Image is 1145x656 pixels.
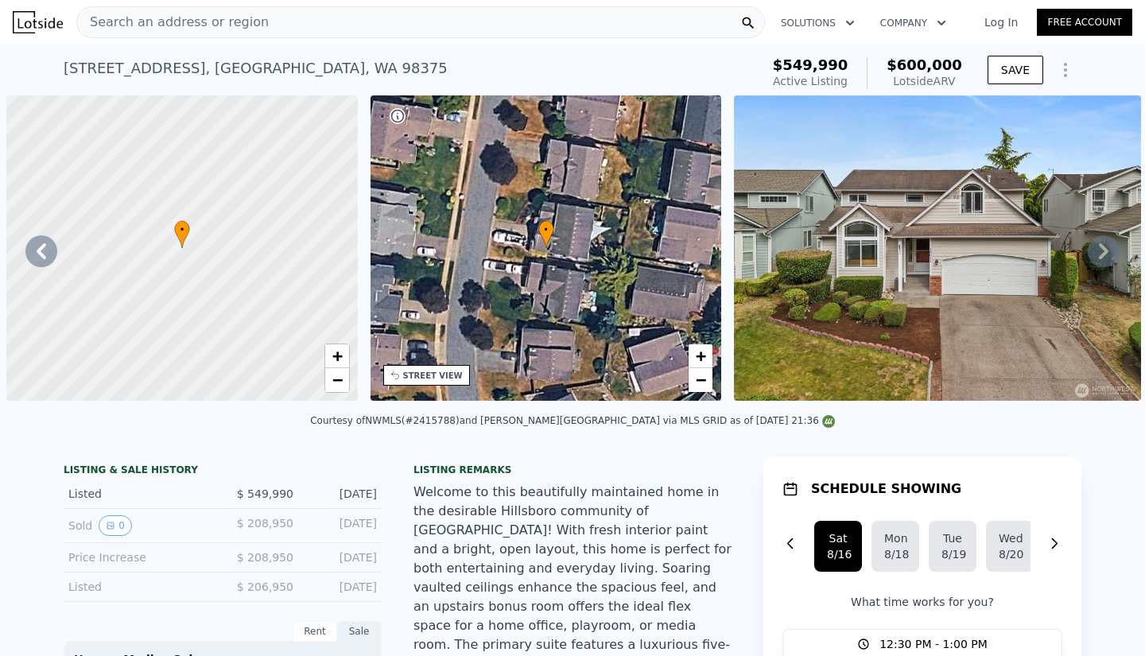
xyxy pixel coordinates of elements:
div: Sold [68,515,210,536]
span: $ 208,950 [237,551,293,564]
p: What time works for you? [782,594,1062,610]
img: Sale: 167330988 Parcel: 100774007 [734,95,1141,401]
button: Show Options [1050,54,1081,86]
a: Zoom out [689,368,712,392]
div: Mon [884,530,906,546]
span: − [696,370,706,390]
div: Price Increase [68,549,210,565]
div: 8/20 [999,546,1021,562]
div: [DATE] [306,515,377,536]
button: Sat8/16 [814,521,862,572]
div: Lotside ARV [887,73,962,89]
span: + [332,346,342,366]
div: [DATE] [306,579,377,595]
button: Solutions [768,9,867,37]
span: + [696,346,706,366]
div: [STREET_ADDRESS] , [GEOGRAPHIC_DATA] , WA 98375 [64,57,448,80]
span: 12:30 PM - 1:00 PM [879,636,988,652]
div: 8/16 [827,546,849,562]
h1: SCHEDULE SHOWING [811,479,961,499]
div: 8/18 [884,546,906,562]
div: Listed [68,579,210,595]
span: • [538,223,554,237]
a: Free Account [1037,9,1132,36]
button: Wed8/20 [986,521,1034,572]
span: $600,000 [887,56,962,73]
div: Listing remarks [413,464,732,476]
div: Sale [337,621,382,642]
img: Lotside [13,11,63,33]
button: Mon8/18 [871,521,919,572]
div: 8/19 [941,546,964,562]
span: $ 206,950 [237,580,293,593]
button: View historical data [99,515,132,536]
span: − [332,370,342,390]
button: Tue8/19 [929,521,976,572]
span: Search an address or region [77,13,269,32]
span: Active Listing [773,75,848,87]
div: Rent [293,621,337,642]
div: Courtesy of NWMLS (#2415788) and [PERSON_NAME][GEOGRAPHIC_DATA] via MLS GRID as of [DATE] 21:36 [310,415,835,426]
button: Company [867,9,959,37]
a: Log In [965,14,1037,30]
div: Listed [68,486,210,502]
button: SAVE [988,56,1043,84]
div: STREET VIEW [403,370,463,382]
img: NWMLS Logo [822,415,835,428]
div: Sat [827,530,849,546]
a: Zoom in [689,344,712,368]
span: $ 208,950 [237,517,293,530]
div: Tue [941,530,964,546]
a: Zoom out [325,368,349,392]
span: $549,990 [773,56,848,73]
div: LISTING & SALE HISTORY [64,464,382,479]
div: • [538,220,554,248]
div: Wed [999,530,1021,546]
div: [DATE] [306,549,377,565]
div: • [174,220,190,248]
span: $ 549,990 [237,487,293,500]
a: Zoom in [325,344,349,368]
span: • [174,223,190,237]
div: [DATE] [306,486,377,502]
